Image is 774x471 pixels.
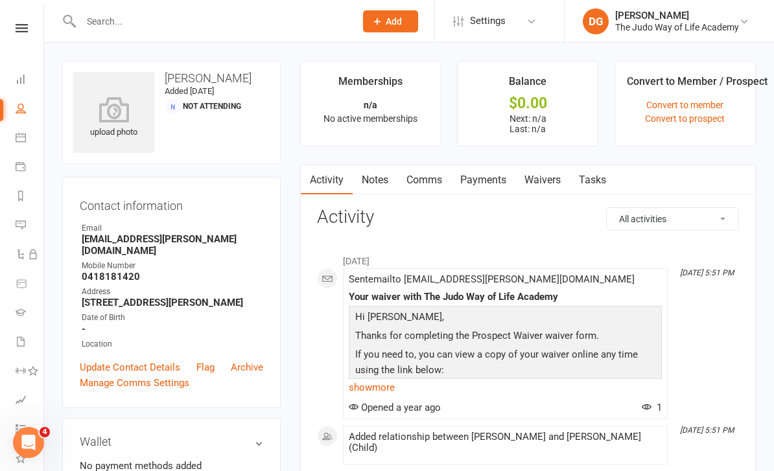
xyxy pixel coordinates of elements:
[469,113,586,134] p: Next: n/a Last: n/a
[80,194,263,213] h3: Contact information
[82,286,263,298] div: Address
[615,21,739,33] div: The Judo Way of Life Academy
[349,402,441,413] span: Opened a year ago
[16,270,45,299] a: Product Sales
[80,360,180,375] a: Update Contact Details
[16,183,45,212] a: Reports
[364,100,377,110] strong: n/a
[82,233,263,257] strong: [EMAIL_ADDRESS][PERSON_NAME][DOMAIN_NAME]
[82,297,263,308] strong: [STREET_ADDRESS][PERSON_NAME]
[349,273,635,285] span: Sent email to [EMAIL_ADDRESS][PERSON_NAME][DOMAIN_NAME]
[646,100,723,110] a: Convert to member
[353,165,397,195] a: Notes
[352,347,659,381] p: If you need to, you can view a copy of your waiver online any time using the link below:
[16,387,45,416] a: Assessments
[16,154,45,183] a: Payments
[77,12,346,30] input: Search...
[349,431,662,454] div: Added relationship between [PERSON_NAME] and [PERSON_NAME] (Child)
[16,124,45,154] a: Calendar
[680,268,734,277] i: [DATE] 5:51 PM
[583,8,609,34] div: DG
[231,360,263,375] a: Archive
[301,165,353,195] a: Activity
[352,309,659,328] p: Hi [PERSON_NAME],
[470,6,506,36] span: Settings
[16,95,45,124] a: People
[80,435,263,448] h3: Wallet
[615,10,739,21] div: [PERSON_NAME]
[73,72,270,85] h3: [PERSON_NAME]
[627,73,768,97] div: Convert to Member / Prospect
[13,427,44,458] iframe: Intercom live chat
[338,73,403,97] div: Memberships
[82,312,263,324] div: Date of Birth
[82,222,263,235] div: Email
[397,165,451,195] a: Comms
[451,165,515,195] a: Payments
[645,113,725,124] a: Convert to prospect
[363,10,418,32] button: Add
[352,328,659,347] p: Thanks for completing the Prospect Waiver waiver form.
[509,73,546,97] div: Balance
[82,323,263,335] strong: -
[680,426,734,435] i: [DATE] 5:51 PM
[82,260,263,272] div: Mobile Number
[323,113,417,124] span: No active memberships
[165,86,214,96] time: Added [DATE]
[349,292,662,303] div: Your waiver with The Judo Way of Life Academy
[317,207,739,227] h3: Activity
[570,165,615,195] a: Tasks
[317,247,739,268] li: [DATE]
[82,271,263,282] strong: 0418181420
[16,66,45,95] a: Dashboard
[349,378,662,396] a: show more
[73,97,154,139] div: upload photo
[40,427,50,437] span: 4
[515,165,570,195] a: Waivers
[386,16,402,27] span: Add
[642,402,662,413] span: 1
[82,338,263,350] div: Location
[80,375,189,391] a: Manage Comms Settings
[183,102,241,111] span: Not Attending
[469,97,586,110] div: $0.00
[196,360,215,375] a: Flag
